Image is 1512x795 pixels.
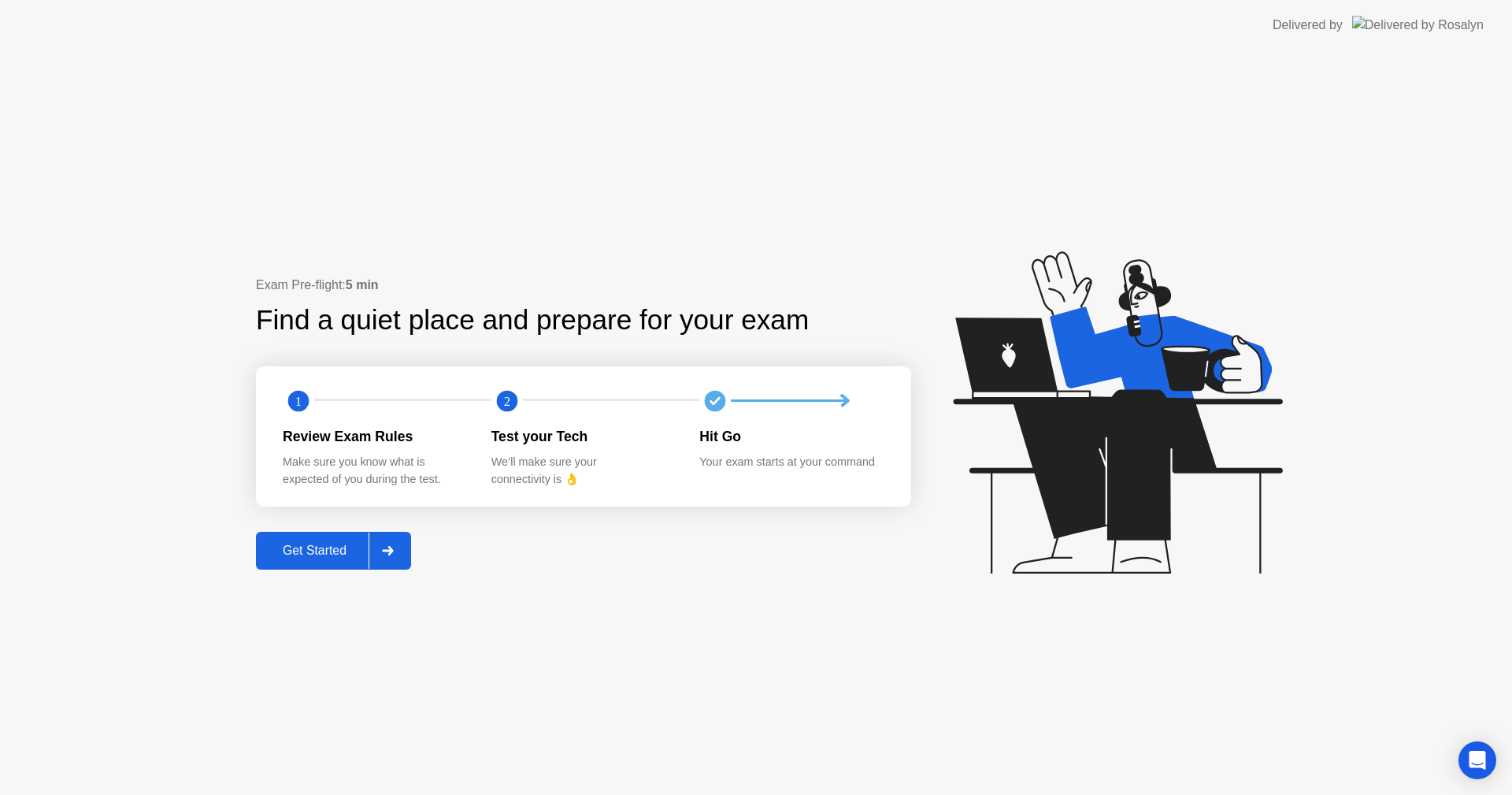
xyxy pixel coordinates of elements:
b: 5 min [346,278,379,292]
div: Your exam starts at your command [699,454,883,471]
img: Delivered by Rosalyn [1352,16,1484,34]
text: 2 [504,393,510,408]
div: Find a quiet place and prepare for your exam [256,299,811,341]
div: Make sure you know what is expected of you during the test. [283,454,466,488]
div: We’ll make sure your connectivity is 👌 [491,454,675,488]
div: Exam Pre-flight: [256,276,911,295]
div: Hit Go [699,426,883,447]
div: Get Started [261,544,369,558]
text: 1 [295,393,302,408]
div: Test your Tech [491,426,675,447]
div: Delivered by [1273,16,1343,35]
div: Open Intercom Messenger [1458,741,1496,779]
button: Get Started [256,532,411,570]
div: Review Exam Rules [283,426,466,447]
